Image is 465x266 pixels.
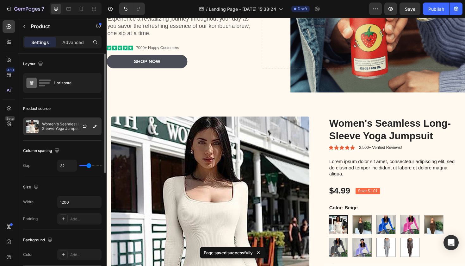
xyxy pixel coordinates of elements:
p: Product [31,22,84,30]
pre: Save $1.01 [263,180,289,187]
div: 450 [6,67,15,73]
div: Size [23,183,40,192]
h1: Women's Seamless Long-Sleeve Yoga Jumpsuit [235,104,375,133]
div: Gap [23,163,30,168]
div: Column spacing [23,147,61,155]
button: Publish [423,3,449,15]
iframe: Design area [107,18,465,266]
div: Width [23,199,34,205]
div: Product source [23,106,51,111]
p: Lorem ipsum dolor sit amet, consectetur adipiscing elit, sed do eiusmod tempor incididunt ut labo... [236,149,374,169]
p: Settings [31,39,49,46]
img: product feature img [26,120,39,133]
div: Padding [23,216,38,222]
p: Advanced [62,39,84,46]
p: Page saved successfully [204,250,253,256]
input: Auto [58,160,77,171]
div: Beta [5,116,15,121]
div: Undo/Redo [119,3,145,15]
span: Landing Page - [DATE] 15:38:24 [209,6,276,12]
p: 7000+ Happy Customers [31,29,77,35]
p: 2,500+ Verified Reviews! [267,135,313,140]
div: Publish [428,6,444,12]
div: Color [23,252,33,257]
span: Save [405,6,415,12]
div: Add... [70,216,100,222]
p: 7 [41,5,44,13]
div: $4.99 [235,177,258,190]
div: Horizontal [54,76,92,90]
div: Add... [70,252,100,258]
input: Auto [58,196,101,208]
span: / [206,6,208,12]
legend: Color: Beige [235,198,266,206]
button: Save [400,3,420,15]
div: Open Intercom Messenger [443,235,459,250]
div: Shop Now [29,43,57,50]
p: Women's Seamless Long-Sleeve Yoga Jumpsuit [42,122,99,131]
div: Background [23,236,54,244]
div: Layout [23,60,44,68]
span: Draft [298,6,307,12]
button: 7 [3,3,47,15]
